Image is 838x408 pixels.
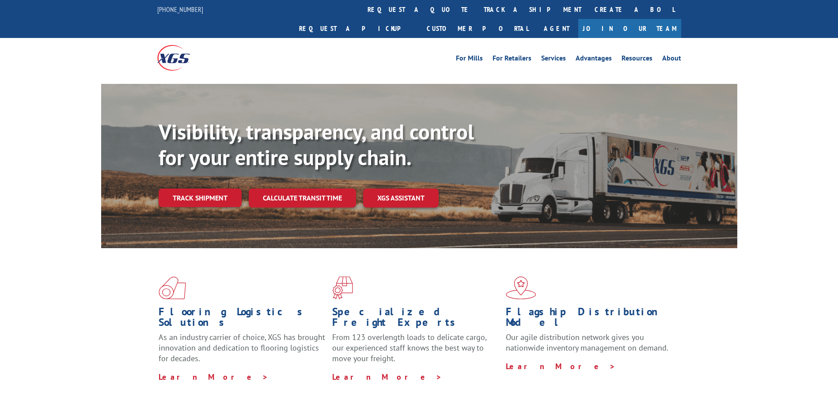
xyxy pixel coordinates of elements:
img: xgs-icon-flagship-distribution-model-red [506,276,536,299]
a: Track shipment [159,189,242,207]
h1: Flooring Logistics Solutions [159,306,326,332]
span: As an industry carrier of choice, XGS has brought innovation and dedication to flooring logistics... [159,332,325,363]
a: Request a pickup [292,19,420,38]
h1: Flagship Distribution Model [506,306,673,332]
a: Customer Portal [420,19,535,38]
a: [PHONE_NUMBER] [157,5,203,14]
a: Learn More > [506,361,616,371]
a: Join Our Team [578,19,681,38]
a: Calculate transit time [249,189,356,208]
span: Our agile distribution network gives you nationwide inventory management on demand. [506,332,668,353]
a: XGS ASSISTANT [363,189,439,208]
a: Resources [622,55,652,64]
a: Learn More > [159,372,269,382]
a: Agent [535,19,578,38]
a: Services [541,55,566,64]
img: xgs-icon-total-supply-chain-intelligence-red [159,276,186,299]
img: xgs-icon-focused-on-flooring-red [332,276,353,299]
b: Visibility, transparency, and control for your entire supply chain. [159,118,474,171]
a: Advantages [576,55,612,64]
a: For Retailers [493,55,531,64]
h1: Specialized Freight Experts [332,306,499,332]
a: Learn More > [332,372,442,382]
p: From 123 overlength loads to delicate cargo, our experienced staff knows the best way to move you... [332,332,499,371]
a: About [662,55,681,64]
a: For Mills [456,55,483,64]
